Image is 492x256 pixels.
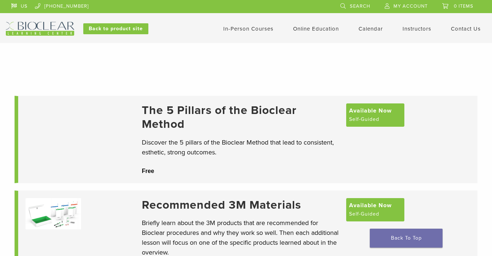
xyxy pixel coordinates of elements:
span: Available Now [349,106,392,115]
p: Discover the 5 pillars of the Bioclear Method that lead to consistent, esthetic, strong outcomes. [142,138,339,157]
span: Self-Guided [349,210,379,218]
span: 0 items [454,3,473,9]
span: Self-Guided [349,115,379,124]
a: Available Now Self-Guided [346,103,404,127]
a: In-Person Courses [223,25,273,32]
a: Contact Us [451,25,481,32]
a: Recommended 3M Materials [142,198,339,212]
a: Back to product site [83,23,148,34]
a: Back To Top [370,229,443,248]
a: Available Now Self-Guided [346,198,404,221]
a: Online Education [293,25,339,32]
img: Bioclear [6,22,74,36]
span: My Account [393,3,428,9]
span: Search [350,3,370,9]
a: Instructors [403,25,431,32]
a: Calendar [359,25,383,32]
span: Available Now [349,201,392,210]
span: Free [142,168,154,174]
a: The 5 Pillars of the Bioclear Method [142,103,339,131]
